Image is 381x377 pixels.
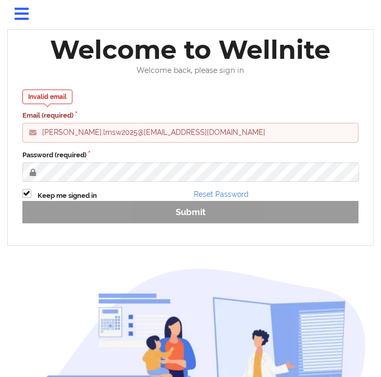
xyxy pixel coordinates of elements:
label: Password (required) [22,150,359,160]
input: Email address [22,123,359,143]
div: Invalid email [22,90,72,104]
div: Welcome back, please sign in [15,66,366,75]
label: Keep me signed in [38,191,97,201]
a: Reset Password [194,190,249,198]
div: Welcome to Wellnite [51,33,331,66]
label: Email (required) [22,110,359,121]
